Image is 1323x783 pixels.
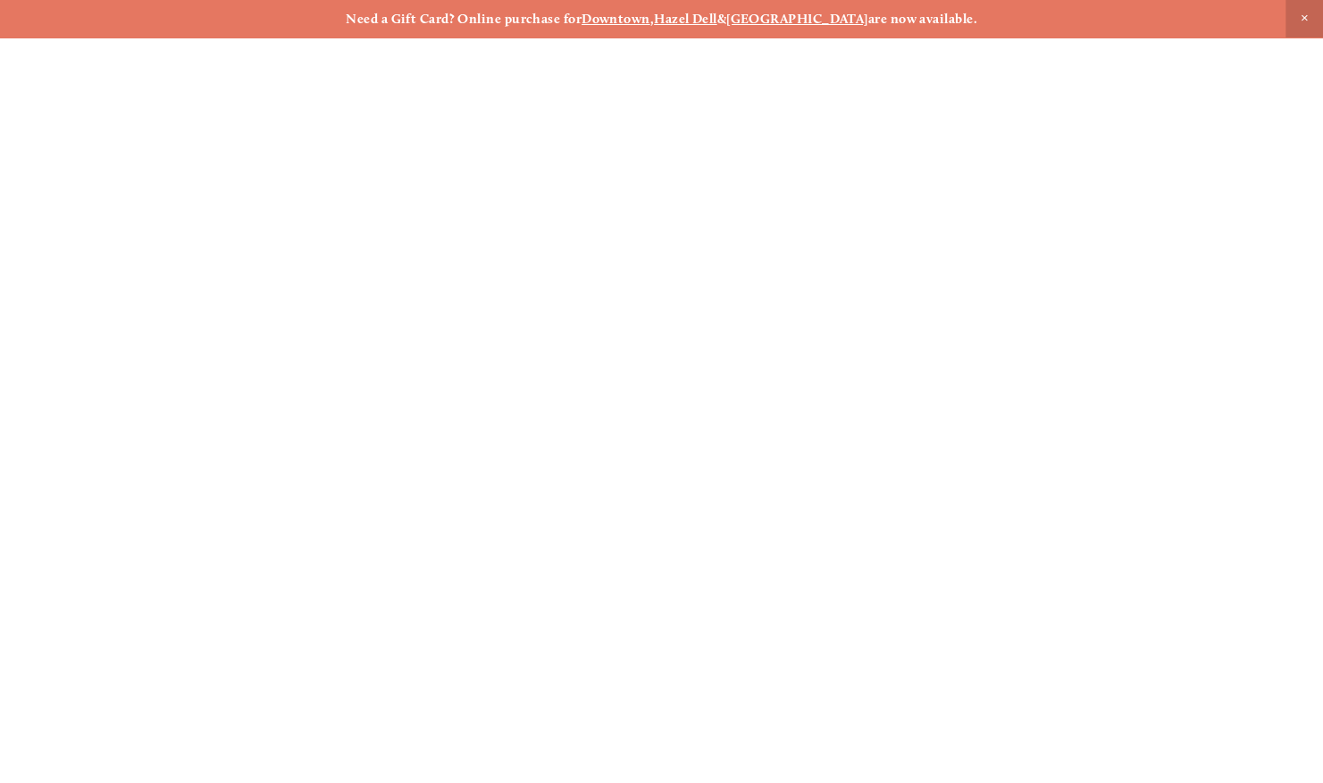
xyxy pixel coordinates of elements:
[717,11,726,27] strong: &
[650,11,654,27] strong: ,
[582,11,650,27] a: Downtown
[868,11,977,27] strong: are now available.
[654,11,717,27] a: Hazel Dell
[726,11,868,27] a: [GEOGRAPHIC_DATA]
[346,11,582,27] strong: Need a Gift Card? Online purchase for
